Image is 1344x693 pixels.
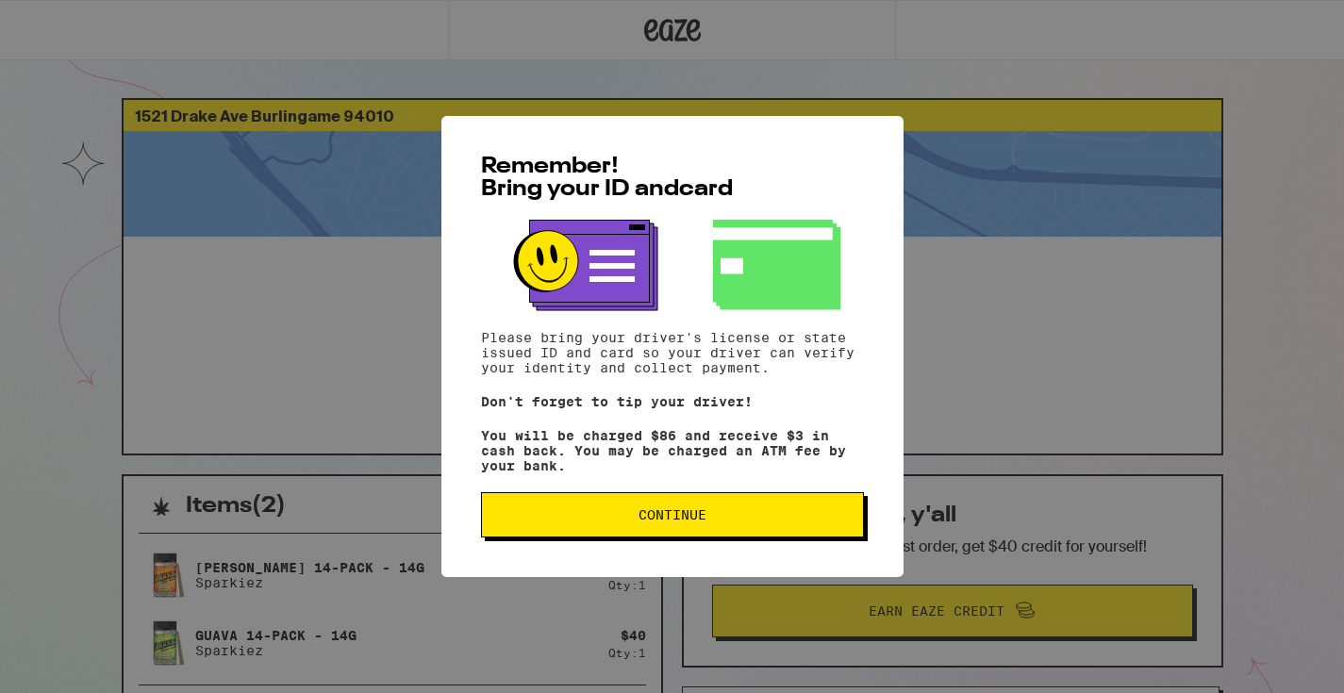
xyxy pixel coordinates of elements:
[639,508,706,521] span: Continue
[481,330,864,375] p: Please bring your driver's license or state issued ID and card so your driver can verify your ide...
[481,394,864,409] p: Don't forget to tip your driver!
[481,156,733,201] span: Remember! Bring your ID and card
[481,428,864,473] p: You will be charged $86 and receive $3 in cash back. You may be charged an ATM fee by your bank.
[481,492,864,537] button: Continue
